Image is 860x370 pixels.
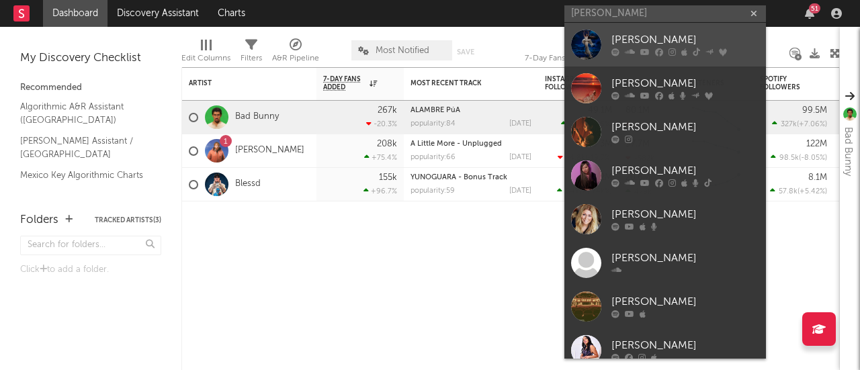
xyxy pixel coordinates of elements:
a: [PERSON_NAME] [564,66,766,110]
a: Algorithmic A&R Assistant ([GEOGRAPHIC_DATA]) [20,99,148,127]
span: Most Notified [376,46,429,55]
div: Filters [241,34,262,73]
div: ( ) [561,120,612,128]
div: 122M [806,140,827,148]
div: popularity: 84 [411,120,456,128]
div: A Little More - Unplugged [411,140,531,148]
span: 327k [781,121,797,128]
a: A Little More - Unplugged [411,140,502,148]
a: [PERSON_NAME] [564,197,766,241]
div: [PERSON_NAME] [611,294,759,310]
div: ( ) [772,120,827,128]
div: Filters [241,50,262,66]
div: My Discovery Checklist [20,50,161,66]
a: [PERSON_NAME] [564,23,766,66]
div: Edit Columns [181,34,230,73]
div: YUNOGUARA - Bonus Track [411,174,531,181]
input: Search for folders... [20,236,161,255]
span: -8.05 % [801,154,825,162]
button: Save [457,48,474,56]
button: Tracked Artists(3) [95,217,161,224]
a: Blessd [235,179,261,190]
div: A&R Pipeline [272,34,319,73]
span: 7-Day Fans Added [323,75,366,91]
a: Mexico Key Algorithmic Charts [20,168,148,183]
div: 99.5M [802,106,827,115]
div: Click to add a folder. [20,262,161,278]
div: [PERSON_NAME] [611,207,759,223]
span: +5.42 % [800,188,825,195]
div: [DATE] [509,120,531,128]
div: Recommended [20,80,161,96]
a: [PERSON_NAME] Assistant / [GEOGRAPHIC_DATA] [20,134,148,161]
div: [DATE] [509,187,531,195]
div: [PERSON_NAME] [611,338,759,354]
div: Instagram Followers [545,75,592,91]
div: [PERSON_NAME] [611,76,759,92]
div: [PERSON_NAME] [611,250,759,267]
div: -20.3 % [366,120,397,128]
span: +7.06 % [799,121,825,128]
button: 51 [805,8,814,19]
div: [PERSON_NAME] [611,163,759,179]
input: Search for artists [564,5,766,22]
div: [PERSON_NAME] [611,32,759,48]
div: Most Recent Track [411,79,511,87]
div: 7-Day Fans Added (7-Day Fans Added) [525,34,626,73]
div: Bad Bunny [840,127,856,176]
span: 98.5k [779,154,799,162]
div: +96.7 % [363,187,397,195]
a: [PERSON_NAME] [564,110,766,154]
div: A&R Pipeline [272,50,319,66]
div: ( ) [770,187,827,195]
div: Spotify Followers [760,75,807,91]
div: 155k [379,173,397,182]
div: popularity: 66 [411,154,456,161]
div: Edit Columns [181,50,230,66]
div: ( ) [771,153,827,162]
div: ( ) [558,153,612,162]
div: 267k [378,106,397,115]
div: ( ) [557,187,612,195]
a: [PERSON_NAME] [564,241,766,285]
span: 57.8k [779,188,798,195]
div: 7-Day Fans Added (7-Day Fans Added) [525,50,626,66]
div: Artist [189,79,290,87]
a: Bad Bunny [235,111,279,123]
div: Folders [20,212,58,228]
div: [DATE] [509,154,531,161]
div: ALAMBRE PúA [411,107,531,114]
div: 51 [809,3,820,13]
a: [PERSON_NAME] [564,285,766,328]
div: 208k [377,140,397,148]
a: [PERSON_NAME] [235,145,304,156]
a: YUNOGUARA - Bonus Track [411,174,507,181]
div: [PERSON_NAME] [611,120,759,136]
div: +75.4 % [364,153,397,162]
div: 8.1M [808,173,827,182]
a: [PERSON_NAME] [564,154,766,197]
div: popularity: 59 [411,187,455,195]
a: ALAMBRE PúA [411,107,460,114]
